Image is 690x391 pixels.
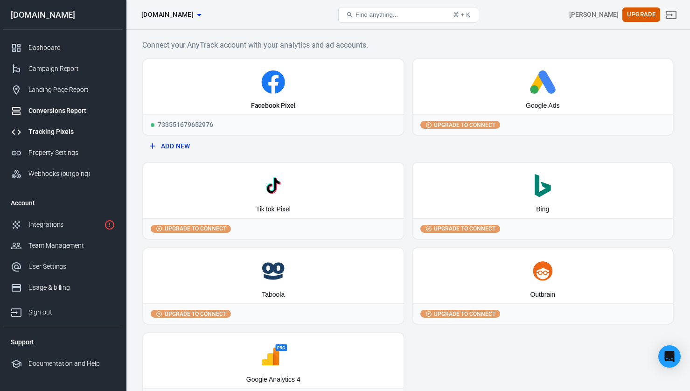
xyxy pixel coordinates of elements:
div: Tracking Pixels [28,127,115,137]
div: Usage & billing [28,283,115,293]
a: Team Management [3,235,123,256]
button: Upgrade [622,7,660,22]
div: Open Intercom Messenger [658,345,681,368]
a: Webhooks (outgoing) [3,163,123,184]
div: Webhooks (outgoing) [28,169,115,179]
a: Facebook PixelRunning733551679652976 [142,58,404,136]
span: Upgrade to connect [432,224,497,233]
span: Upgrade to connect [432,121,497,129]
div: Account id: 8SSHn9Ca [569,10,619,20]
div: Facebook Pixel [251,101,296,111]
li: Support [3,331,123,353]
span: thecraftedceo.com [141,9,194,21]
a: Sign out [3,298,123,323]
div: Dashboard [28,43,115,53]
div: 733551679652976 [143,114,404,135]
div: TikTok Pixel [256,205,291,214]
span: Upgrade to connect [163,310,228,318]
button: TikTok PixelUpgrade to connect [142,162,404,239]
span: Upgrade to connect [163,224,228,233]
div: Google Analytics 4 [246,375,300,384]
span: Running [151,123,154,127]
button: TaboolaUpgrade to connect [142,247,404,325]
a: Tracking Pixels [3,121,123,142]
div: Property Settings [28,148,115,158]
div: Campaign Report [28,64,115,74]
button: BingUpgrade to connect [412,162,674,239]
a: Conversions Report [3,100,123,121]
div: Documentation and Help [28,359,115,369]
div: User Settings [28,262,115,272]
button: OutbrainUpgrade to connect [412,247,674,325]
a: Dashboard [3,37,123,58]
h6: Connect your AnyTrack account with your analytics and ad accounts. [142,39,674,51]
div: Landing Page Report [28,85,115,95]
a: Sign out [660,4,683,26]
div: Taboola [262,290,285,300]
span: Find anything... [355,11,398,18]
div: Conversions Report [28,106,115,116]
div: Outbrain [530,290,555,300]
a: User Settings [3,256,123,277]
div: Team Management [28,241,115,251]
button: Add New [146,138,401,155]
a: Landing Page Report [3,79,123,100]
div: Bing [536,205,549,214]
a: Usage & billing [3,277,123,298]
button: [DOMAIN_NAME] [138,6,205,23]
a: Property Settings [3,142,123,163]
div: Integrations [28,220,100,230]
li: Account [3,192,123,214]
div: Google Ads [526,101,559,111]
a: Integrations [3,214,123,235]
span: Upgrade to connect [432,310,497,318]
button: Google AdsUpgrade to connect [412,58,674,136]
div: [DOMAIN_NAME] [3,11,123,19]
button: Find anything...⌘ + K [338,7,478,23]
div: Sign out [28,307,115,317]
svg: 1 networks not verified yet [104,219,115,230]
div: ⌘ + K [453,11,470,18]
a: Campaign Report [3,58,123,79]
